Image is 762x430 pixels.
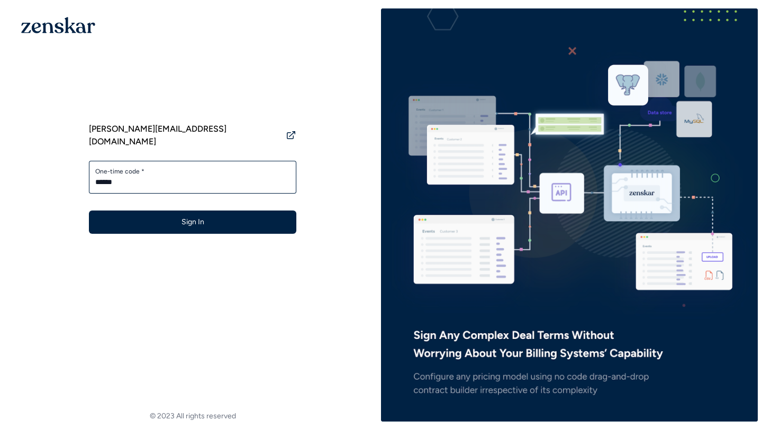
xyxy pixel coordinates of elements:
span: [PERSON_NAME][EMAIL_ADDRESS][DOMAIN_NAME] [89,123,282,148]
label: One-time code * [95,167,290,176]
button: Sign In [89,211,296,234]
img: 1OGAJ2xQqyY4LXKgY66KYq0eOWRCkrZdAb3gUhuVAqdWPZE9SRJmCz+oDMSn4zDLXe31Ii730ItAGKgCKgCCgCikA4Av8PJUP... [21,17,95,33]
footer: © 2023 All rights reserved [4,411,381,422]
